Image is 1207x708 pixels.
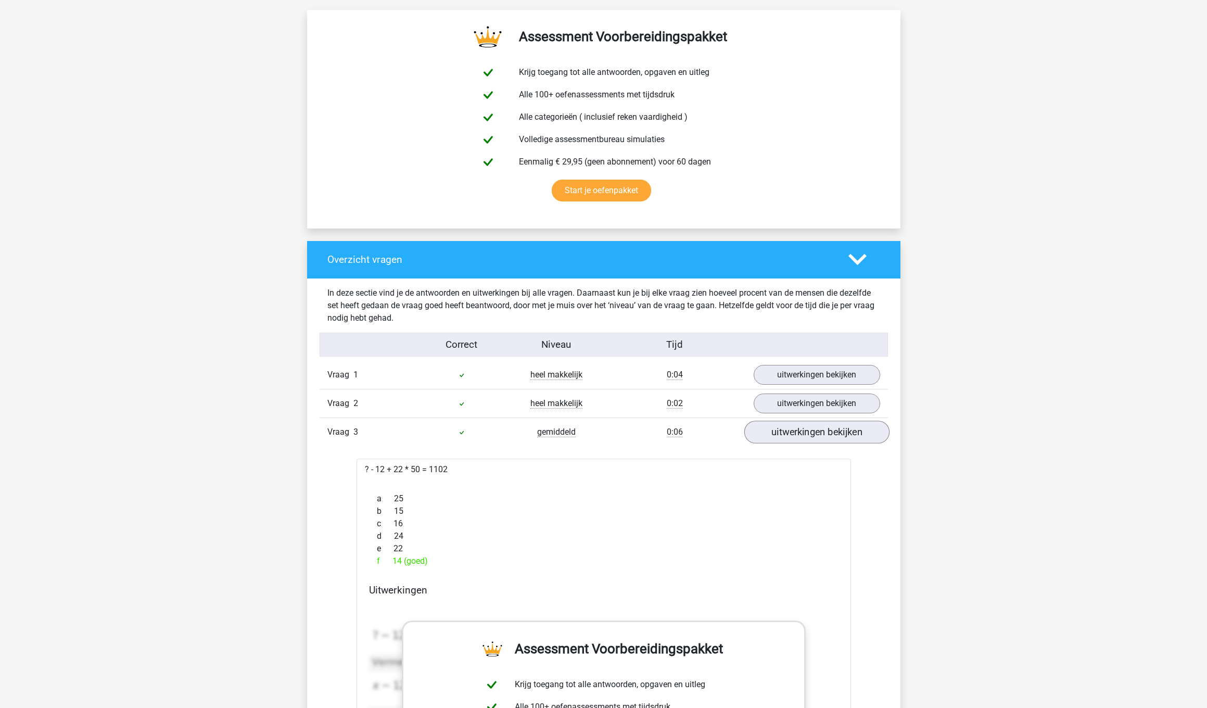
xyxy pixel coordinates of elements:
[667,427,683,437] span: 0:06
[353,370,358,380] span: 1
[754,365,880,385] a: uitwerkingen bekijken
[327,426,353,438] span: Vraag
[377,492,394,505] span: a
[552,180,651,201] a: Start je oefenpakket
[667,370,683,380] span: 0:04
[530,398,582,409] span: heel makkelijk
[369,530,838,542] div: 24
[667,398,683,409] span: 0:02
[369,505,838,517] div: 15
[327,397,353,410] span: Vraag
[530,370,582,380] span: heel makkelijk
[744,421,889,444] a: uitwerkingen bekijken
[377,505,394,517] span: b
[377,517,393,530] span: c
[603,337,745,352] div: Tijd
[320,287,888,324] div: In deze sectie vind je de antwoorden en uitwerkingen bij alle vragen. Daarnaast kun je bij elke v...
[327,254,833,265] h4: Overzicht vragen
[369,517,838,530] div: 16
[377,530,394,542] span: d
[509,337,604,352] div: Niveau
[369,555,838,567] div: 14 (goed)
[377,555,392,567] span: f
[377,542,393,555] span: e
[353,427,358,437] span: 3
[369,492,838,505] div: 25
[369,542,838,555] div: 22
[327,369,353,381] span: Vraag
[754,394,880,413] a: uitwerkingen bekijken
[369,584,838,596] h4: Uitwerkingen
[353,398,358,408] span: 2
[537,427,576,437] span: gemiddeld
[414,337,509,352] div: Correct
